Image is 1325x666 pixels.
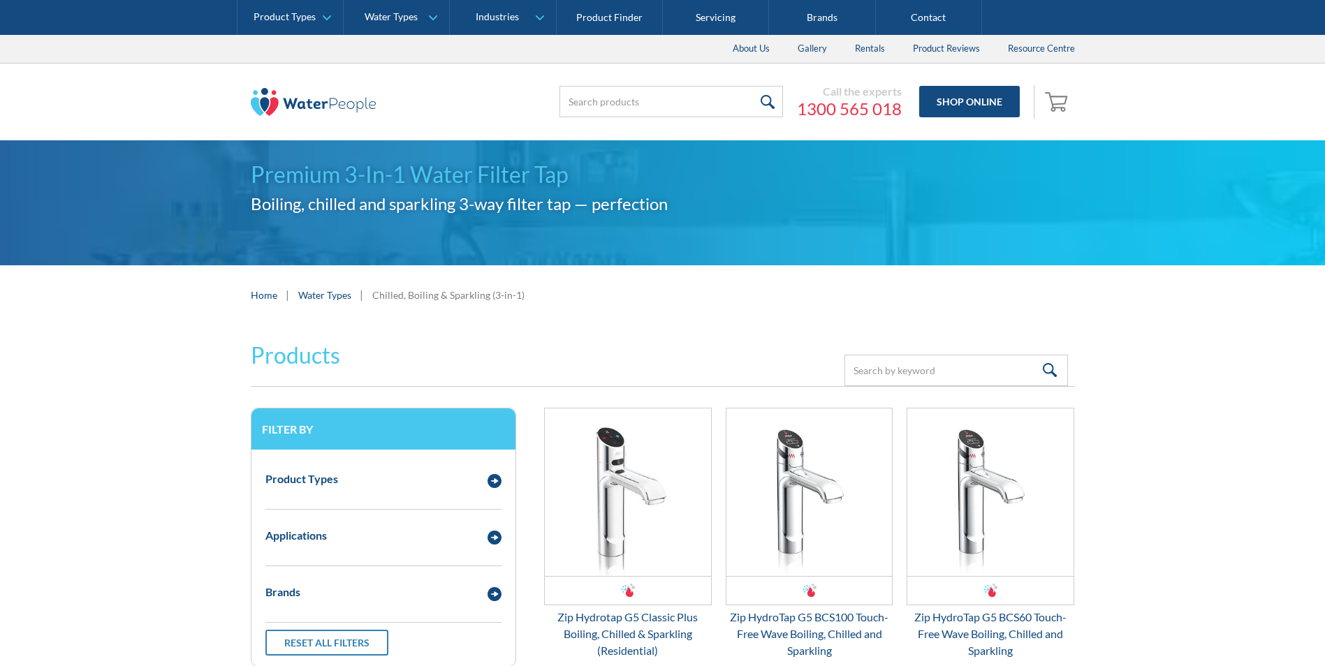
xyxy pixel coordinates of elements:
input: Search by keyword [844,355,1068,386]
a: Water Types [298,288,351,302]
a: Zip HydroTap G5 BCS100 Touch-Free Wave Boiling, Chilled and SparklingZip HydroTap G5 BCS100 Touch... [726,408,893,659]
div: Zip Hydrotap G5 Classic Plus Boiling, Chilled & Sparkling (Residential) [544,609,712,659]
img: Zip HydroTap G5 BCS60 Touch-Free Wave Boiling, Chilled and Sparkling [907,408,1074,576]
div: Zip HydroTap G5 BCS60 Touch-Free Wave Boiling, Chilled and Sparkling [907,609,1074,659]
a: About Us [719,35,784,63]
h3: Filter by [262,422,505,436]
a: 1300 565 018 [797,98,902,119]
a: Rentals [841,35,899,63]
a: Product Reviews [899,35,994,63]
div: | [358,286,365,303]
div: Call the experts [797,84,902,98]
h2: Boiling, chilled and sparkling 3-way filter tap — perfection [251,191,1075,216]
div: Applications [265,527,327,544]
h1: Premium 3-In-1 Water Filter Tap [251,158,1075,191]
img: shopping cart [1045,90,1071,112]
h2: Products [251,339,340,372]
img: Zip Hydrotap G5 Classic Plus Boiling, Chilled & Sparkling (Residential) [545,408,711,576]
a: Zip Hydrotap G5 Classic Plus Boiling, Chilled & Sparkling (Residential)Zip Hydrotap G5 Classic Pl... [544,408,712,659]
div: Brands [265,584,300,600]
img: The Water People [251,88,376,116]
div: Product Types [265,471,338,487]
input: Search products [559,86,783,117]
a: Home [251,288,277,302]
img: Zip HydroTap G5 BCS100 Touch-Free Wave Boiling, Chilled and Sparkling [726,408,893,576]
a: Shop Online [919,86,1020,117]
div: Industries [476,11,519,23]
div: Chilled, Boiling & Sparkling (3-in-1) [372,288,525,302]
a: Gallery [784,35,841,63]
div: Zip HydroTap G5 BCS100 Touch-Free Wave Boiling, Chilled and Sparkling [726,609,893,659]
a: Open empty cart [1041,85,1075,119]
a: Zip HydroTap G5 BCS60 Touch-Free Wave Boiling, Chilled and SparklingZip HydroTap G5 BCS60 Touch-F... [907,408,1074,659]
div: Water Types [365,11,418,23]
a: Reset all filters [265,630,388,656]
div: | [284,286,291,303]
a: Resource Centre [994,35,1089,63]
div: Product Types [254,11,316,23]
